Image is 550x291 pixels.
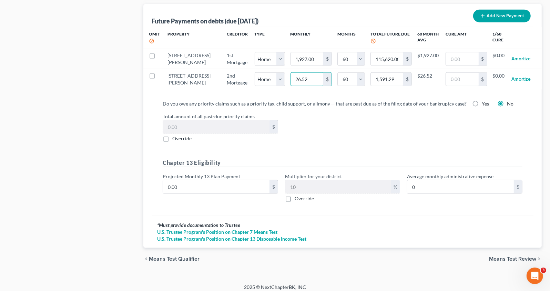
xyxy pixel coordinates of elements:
[371,73,403,86] input: 0.00
[493,27,506,49] th: 1/60 Cure
[172,136,192,141] span: Override
[489,256,536,262] span: Means Test Review
[157,235,528,242] a: U.S. Trustee Program's Position on Chapter 13 Disposable Income Test
[157,229,528,235] a: U.S. Trustee Program's Position on Chapter 7 Means Test
[403,52,411,66] div: $
[337,27,365,49] th: Months
[162,69,221,89] td: [STREET_ADDRESS][PERSON_NAME]
[541,268,546,273] span: 3
[221,49,255,69] td: 1st Mortgage
[221,69,255,89] td: 2nd Mortgage
[285,180,391,193] input: 0.00
[162,49,221,69] td: [STREET_ADDRESS][PERSON_NAME]
[365,27,417,49] th: Total Future Due
[157,222,528,229] div: Must provide documentation to Trustee
[163,173,240,180] label: Projected Monthly 13 Plan Payment
[149,256,200,262] span: Means Test Qualifier
[536,256,542,262] i: chevron_right
[143,27,162,49] th: Omit
[514,180,522,193] div: $
[269,180,278,193] div: $
[269,120,278,133] div: $
[221,27,255,49] th: Creditor
[323,73,332,86] div: $
[403,73,411,86] div: $
[163,120,269,133] input: 0.00
[407,180,514,193] input: 0.00
[255,27,285,49] th: Type
[446,73,478,86] input: 0.00
[159,113,526,120] label: Total amount of all past-due priority claims
[507,101,513,107] span: No
[143,256,149,262] i: chevron_left
[440,27,492,49] th: Cure Amt
[511,72,531,86] button: Amortize
[527,268,543,284] iframe: Intercom live chat
[417,27,440,49] th: 60 Month Avg
[163,180,269,193] input: 0.00
[152,17,258,25] div: Future Payments on debts (due [DATE])
[479,73,487,86] div: $
[163,159,522,167] h5: Chapter 13 Eligibility
[479,52,487,66] div: $
[473,10,531,22] button: Add New Payment
[417,49,440,69] td: $1,927.00
[285,173,342,180] label: Multiplier for your district
[291,73,323,86] input: 0.00
[489,256,542,262] button: Means Test Review chevron_right
[391,180,400,193] div: %
[493,49,506,69] td: $0.00
[162,27,221,49] th: Property
[323,52,332,66] div: $
[143,256,200,262] button: chevron_left Means Test Qualifier
[163,100,467,107] label: Do you owe any priority claims such as a priority tax, child support, or alimony ─ that are past ...
[482,101,489,107] span: Yes
[285,27,337,49] th: Monthly
[371,52,403,66] input: 0.00
[291,52,323,66] input: 0.00
[295,195,314,201] span: Override
[417,69,440,89] td: $26.52
[407,173,493,180] label: Average monthly administrative expense
[446,52,478,66] input: 0.00
[493,69,506,89] td: $0.00
[511,52,531,66] button: Amortize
